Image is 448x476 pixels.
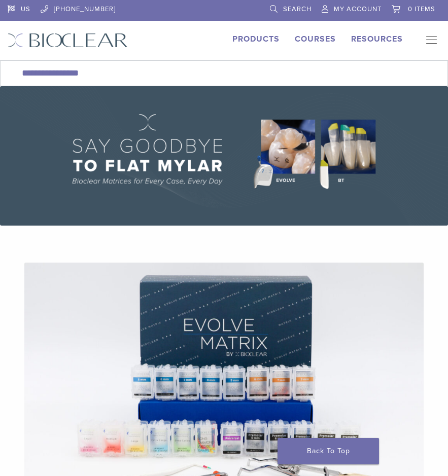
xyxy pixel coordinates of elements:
[232,34,280,44] a: Products
[278,438,379,464] a: Back To Top
[351,34,403,44] a: Resources
[8,33,128,48] img: Bioclear
[283,5,312,13] span: Search
[408,5,435,13] span: 0 items
[418,33,440,48] nav: Primary Navigation
[295,34,336,44] a: Courses
[334,5,382,13] span: My Account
